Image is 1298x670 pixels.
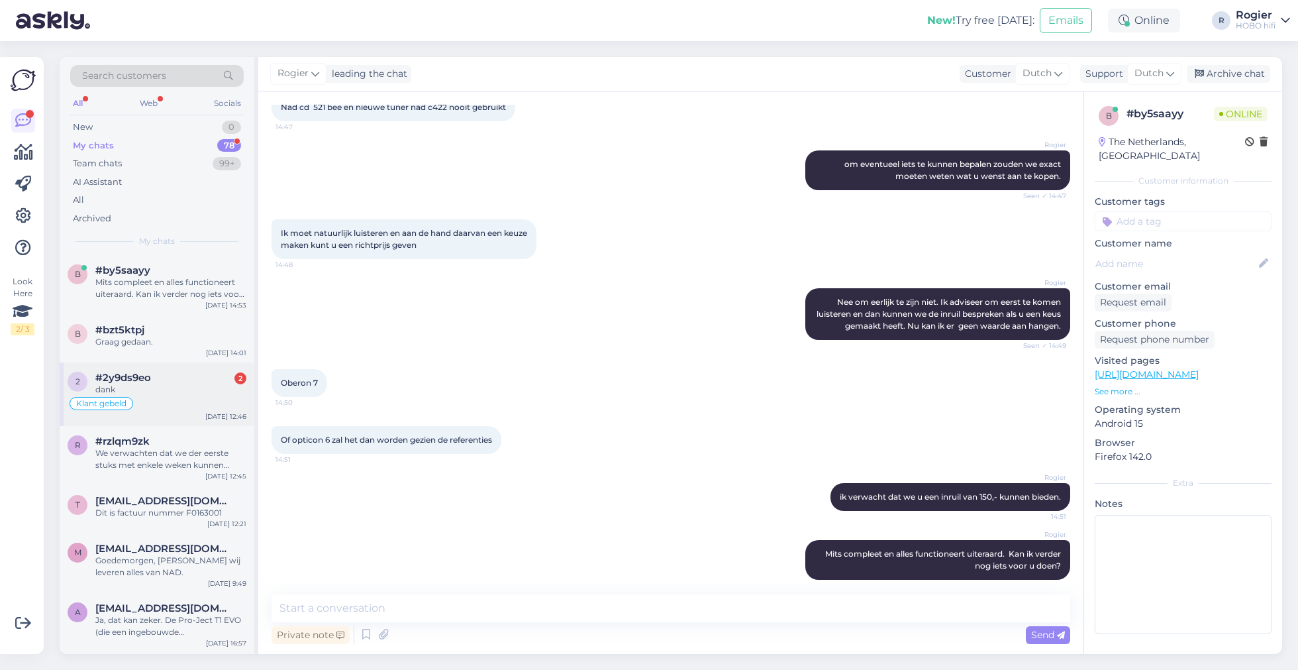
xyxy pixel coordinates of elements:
span: #bzt5ktpj [95,324,144,336]
span: b [75,269,81,279]
div: Graag gedaan. [95,336,246,348]
span: Klant gebeld [76,400,126,408]
div: [DATE] 14:53 [205,300,246,310]
div: AI Assistant [73,176,122,189]
span: om eventueel iets te kunnen bepalen zouden we exact moeten weten wat u wenst aan te kopen. [844,159,1063,181]
div: Team chats [73,157,122,170]
div: [DATE] 12:46 [205,412,246,421]
p: Android 15 [1095,417,1272,431]
input: Add name [1095,256,1256,271]
div: All [70,95,85,112]
span: Dutch [1134,66,1164,81]
div: [DATE] 12:45 [205,471,246,481]
span: Rogier [1017,278,1066,288]
div: # by5saayy [1126,106,1214,122]
span: Mits compleet en alles functioneert uiteraard. Kan ik verder nog iets voor u doen? [825,549,1063,571]
span: a [75,607,81,617]
span: 2 [75,376,80,386]
span: r [75,440,81,450]
div: Online [1108,9,1180,32]
span: t [75,500,80,510]
span: 14:51 [1017,512,1066,522]
div: Request email [1095,294,1172,311]
div: 99+ [213,157,241,170]
div: 78 [217,139,241,152]
span: mvanboven21@gmail.com [95,543,233,555]
div: Support [1080,67,1123,81]
p: Customer tags [1095,195,1272,209]
span: Rogier [1017,530,1066,539]
span: b [1106,111,1112,121]
div: [DATE] 14:01 [206,348,246,358]
div: [DATE] 16:57 [206,638,246,648]
a: [URL][DOMAIN_NAME] [1095,368,1199,380]
div: HOBO hifi [1236,21,1275,31]
span: Seen ✓ 14:47 [1017,191,1066,201]
div: dank [95,384,246,396]
div: Customer information [1095,175,1272,187]
a: RogierHOBO hifi [1236,10,1290,31]
span: Rogier [277,66,309,81]
div: Request phone number [1095,331,1215,349]
span: 14:48 [275,260,325,270]
div: [DATE] 9:49 [208,579,246,588]
div: 2 [234,372,246,384]
span: My chats [139,235,175,247]
span: Nee om eerlijk te zijn niet. Ik adviseer om eerst te komen luisteren en dan kunnen we de inruil b... [817,297,1063,331]
span: b [75,329,81,339]
span: 14:53 [1017,581,1066,590]
div: Customer [960,67,1011,81]
div: leading the chat [326,67,407,81]
div: 2 / 3 [11,323,34,335]
div: Socials [211,95,244,112]
span: ik verwacht dat we u een inruil van 150,- kunnen bieden. [840,492,1061,502]
div: New [73,121,93,134]
div: Rogier [1236,10,1275,21]
div: Goedemorgen, [PERSON_NAME] wij leveren alles van NAD. [95,555,246,579]
img: Askly Logo [11,68,36,93]
span: Oberon 7 [281,378,318,388]
div: Dit is factuur nummer F0163001 [95,507,246,519]
span: Online [1214,107,1268,121]
span: #rzlqm9zk [95,435,150,447]
div: Try free [DATE]: [927,13,1034,28]
div: Web [137,95,160,112]
span: #2y9ds9eo [95,372,151,384]
p: See more ... [1095,386,1272,398]
div: Mits compleet en alles functioneert uiteraard. Kan ik verder nog iets voor u doen? [95,276,246,300]
p: Browser [1095,436,1272,450]
span: 14:51 [275,455,325,465]
b: New! [927,14,956,27]
span: #by5saayy [95,264,150,276]
div: 0 [222,121,241,134]
div: The Netherlands, [GEOGRAPHIC_DATA] [1099,135,1245,163]
p: Customer phone [1095,317,1272,331]
p: Firefox 142.0 [1095,450,1272,464]
div: Look Here [11,276,34,335]
div: My chats [73,139,114,152]
div: Ja, dat kan zeker. De Pro‑Ject T1 EVO (die een ingebouwde phono‑versterker heeft) is compatibel m... [95,614,246,638]
span: Rogier [1017,140,1066,150]
div: All [73,194,84,207]
div: [DATE] 12:21 [207,519,246,529]
span: 14:47 [275,122,325,132]
span: angellevandoorn@gmail.com [95,602,233,614]
div: Extra [1095,477,1272,489]
p: Customer email [1095,280,1272,294]
span: 14:50 [275,398,325,408]
span: Ik moet natuurlijk luisteren en aan de hand daarvan een keuze maken kunt u een richtprijs geven [281,228,529,250]
span: tabinahoogeveen@icloud.com [95,495,233,507]
p: Visited pages [1095,354,1272,368]
div: Private note [272,626,350,644]
button: Emails [1040,8,1092,33]
p: Notes [1095,497,1272,511]
p: Operating system [1095,403,1272,417]
span: m [74,547,81,557]
input: Add a tag [1095,211,1272,231]
div: Archive chat [1187,65,1270,83]
span: Search customers [82,69,166,83]
p: Customer name [1095,237,1272,251]
span: Dutch [1023,66,1052,81]
span: Seen ✓ 14:49 [1017,341,1066,351]
span: Send [1031,629,1065,641]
